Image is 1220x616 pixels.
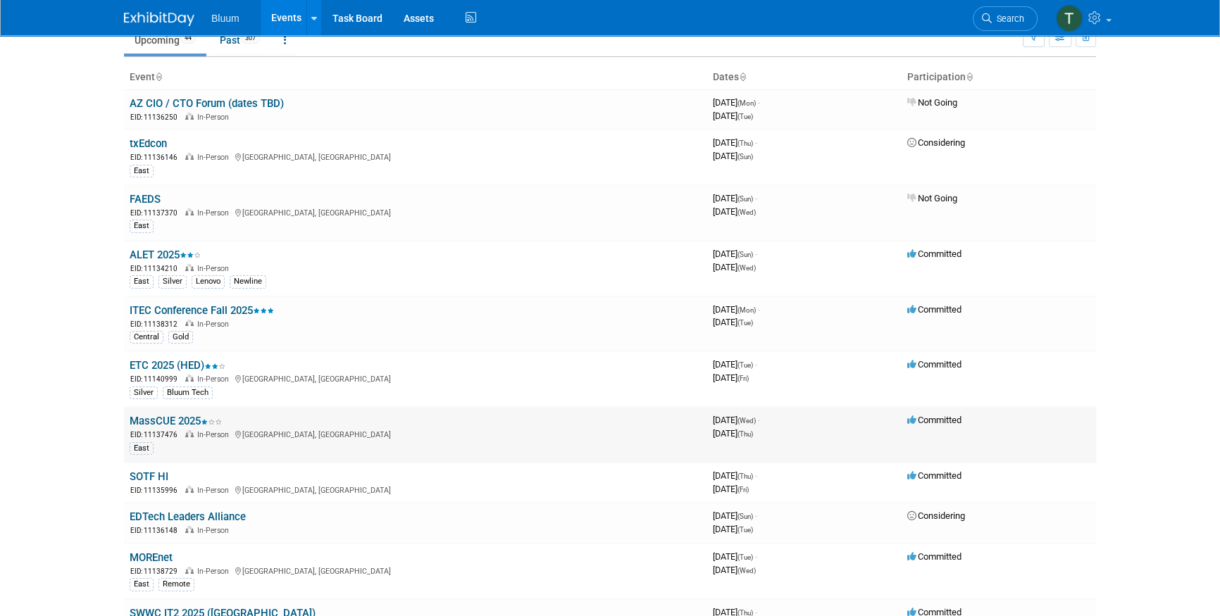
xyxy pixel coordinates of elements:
span: Committed [907,470,961,481]
span: In-Person [197,526,233,535]
img: In-Person Event [185,264,194,271]
span: [DATE] [713,262,756,272]
span: (Fri) [737,375,749,382]
span: (Sun) [737,153,753,161]
span: In-Person [197,486,233,495]
span: - [755,193,757,203]
th: Dates [707,65,902,89]
span: - [755,249,757,259]
span: - [755,551,757,562]
a: Sort by Start Date [739,71,746,82]
span: (Tue) [737,319,753,327]
span: [DATE] [713,415,760,425]
div: East [130,220,154,232]
span: (Wed) [737,567,756,574]
span: [DATE] [713,484,749,494]
span: [DATE] [713,317,753,327]
span: EID: 11137370 [130,209,183,217]
span: Not Going [907,97,957,108]
span: [DATE] [713,470,757,481]
span: EID: 11135996 [130,486,183,494]
div: East [130,165,154,177]
span: Considering [907,137,965,148]
span: (Wed) [737,264,756,272]
span: (Sun) [737,251,753,258]
span: [DATE] [713,510,757,521]
span: EID: 11137476 [130,431,183,439]
a: MOREnet [130,551,173,564]
span: (Mon) [737,99,756,107]
div: Newline [230,275,266,288]
a: txEdcon [130,137,167,150]
span: [DATE] [713,137,757,148]
span: - [758,97,760,108]
span: In-Person [197,264,233,273]
span: In-Person [197,375,233,384]
div: [GEOGRAPHIC_DATA], [GEOGRAPHIC_DATA] [130,484,702,496]
a: Past307 [209,27,270,54]
div: Silver [130,386,158,399]
a: ALET 2025 [130,249,201,261]
span: (Sun) [737,195,753,203]
span: - [755,359,757,370]
span: [DATE] [713,551,757,562]
a: FAEDS [130,193,161,206]
span: 307 [241,33,260,44]
span: (Wed) [737,417,756,425]
span: [DATE] [713,151,753,161]
span: In-Person [197,567,233,576]
div: Silver [158,275,187,288]
div: [GEOGRAPHIC_DATA], [GEOGRAPHIC_DATA] [130,206,702,218]
div: Gold [168,331,193,344]
span: Considering [907,510,965,521]
span: (Tue) [737,553,753,561]
img: In-Person Event [185,486,194,493]
span: (Mon) [737,306,756,314]
span: [DATE] [713,524,753,534]
div: Lenovo [192,275,225,288]
span: [DATE] [713,304,760,315]
img: In-Person Event [185,153,194,160]
span: [DATE] [713,565,756,575]
a: AZ CIO / CTO Forum (dates TBD) [130,97,284,110]
span: [DATE] [713,97,760,108]
span: EID: 11138312 [130,320,183,328]
span: In-Person [197,113,233,122]
span: [DATE] [713,193,757,203]
img: In-Person Event [185,567,194,574]
a: Search [973,6,1038,31]
span: - [758,304,760,315]
a: ITEC Conference Fall 2025 [130,304,274,317]
img: In-Person Event [185,320,194,327]
span: [DATE] [713,359,757,370]
span: Committed [907,415,961,425]
img: Taylor Bradley [1056,5,1083,32]
div: Remote [158,578,194,591]
span: [DATE] [713,372,749,383]
a: ETC 2025 (HED) [130,359,225,372]
span: In-Person [197,208,233,218]
span: - [755,137,757,148]
span: Committed [907,249,961,259]
span: (Thu) [737,430,753,438]
span: EID: 11134210 [130,265,183,272]
span: Committed [907,359,961,370]
span: (Tue) [737,361,753,369]
img: In-Person Event [185,375,194,382]
span: (Tue) [737,113,753,120]
div: Central [130,331,163,344]
img: In-Person Event [185,208,194,215]
span: [DATE] [713,249,757,259]
span: (Thu) [737,139,753,147]
span: - [758,415,760,425]
span: In-Person [197,430,233,439]
span: 44 [180,33,196,44]
div: [GEOGRAPHIC_DATA], [GEOGRAPHIC_DATA] [130,428,702,440]
th: Participation [902,65,1096,89]
span: In-Person [197,153,233,162]
span: [DATE] [713,206,756,217]
span: (Wed) [737,208,756,216]
span: (Thu) [737,472,753,480]
span: EID: 11140999 [130,375,183,383]
img: In-Person Event [185,113,194,120]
